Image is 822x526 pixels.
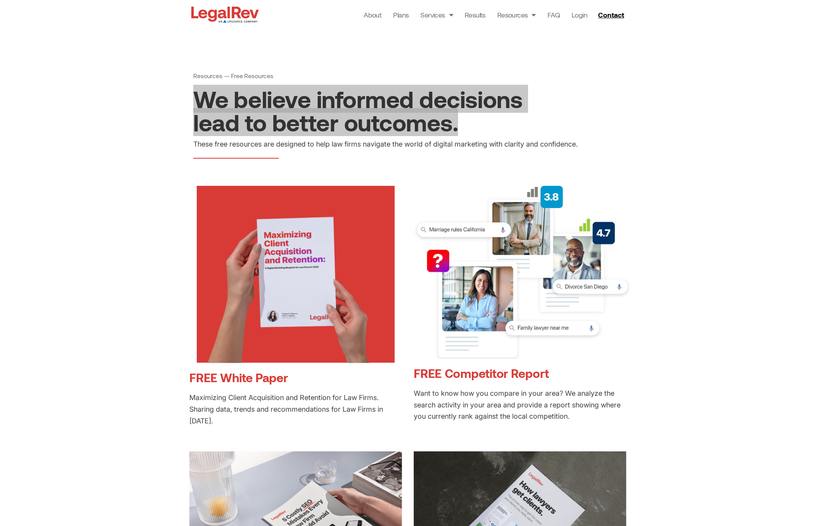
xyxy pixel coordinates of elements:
[547,9,560,20] a: FAQ
[189,370,288,384] a: FREE White Paper
[598,11,624,18] span: Contact
[193,134,629,150] div: These free resources are designed to help law firms navigate the world of digital marketing with ...
[497,9,536,20] a: Resources
[189,393,383,425] span: Maximizing Client Acquisition and Retention for Law Firms. Sharing data, trends and recommendatio...
[414,388,631,423] p: Want to know how you compare in your area? We analyze the search activity in your area and provid...
[414,366,549,380] a: FREE Competitor Report
[364,9,587,20] nav: Menu
[393,9,409,20] a: Plans
[193,87,552,134] h1: We believe informed decisions lead to better outcomes.
[572,9,587,20] a: Login
[193,72,629,79] h1: Resources — Free Resources
[465,9,486,20] a: Results
[595,9,629,21] a: Contact
[420,9,453,20] a: Services
[364,9,381,20] a: About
